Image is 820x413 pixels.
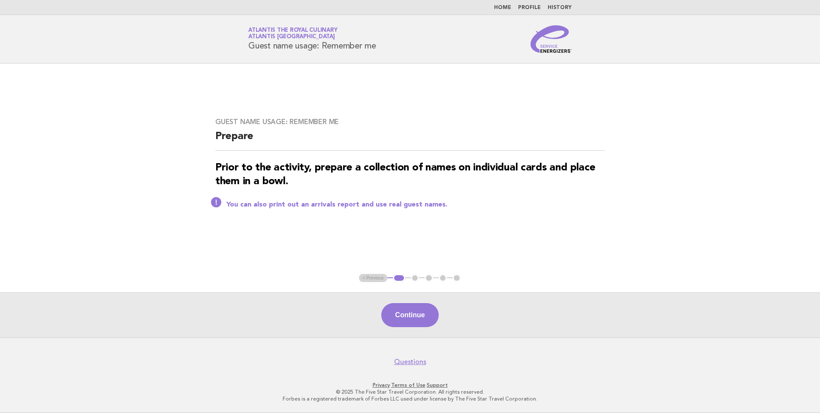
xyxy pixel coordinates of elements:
[518,5,541,10] a: Profile
[148,382,672,389] p: · ·
[226,200,605,209] p: You can also print out an arrivals report and use real guest names.
[148,389,672,395] p: © 2025 The Five Star Travel Corporation. All rights reserved.
[391,382,425,388] a: Terms of Use
[215,163,595,187] strong: Prior to the activity, prepare a collection of names on individual cards and place them in a bowl.
[148,395,672,402] p: Forbes is a registered trademark of Forbes LLC used under license by The Five Star Travel Corpora...
[427,382,448,388] a: Support
[248,34,335,40] span: Atlantis [GEOGRAPHIC_DATA]
[248,27,337,39] a: Atlantis the Royal CulinaryAtlantis [GEOGRAPHIC_DATA]
[248,28,376,50] h1: Guest name usage: Remember me
[215,130,605,151] h2: Prepare
[394,358,426,366] a: Questions
[215,118,605,126] h3: Guest name usage: Remember me
[531,25,572,53] img: Service Energizers
[494,5,511,10] a: Home
[393,274,405,282] button: 1
[381,303,438,327] button: Continue
[548,5,572,10] a: History
[373,382,390,388] a: Privacy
